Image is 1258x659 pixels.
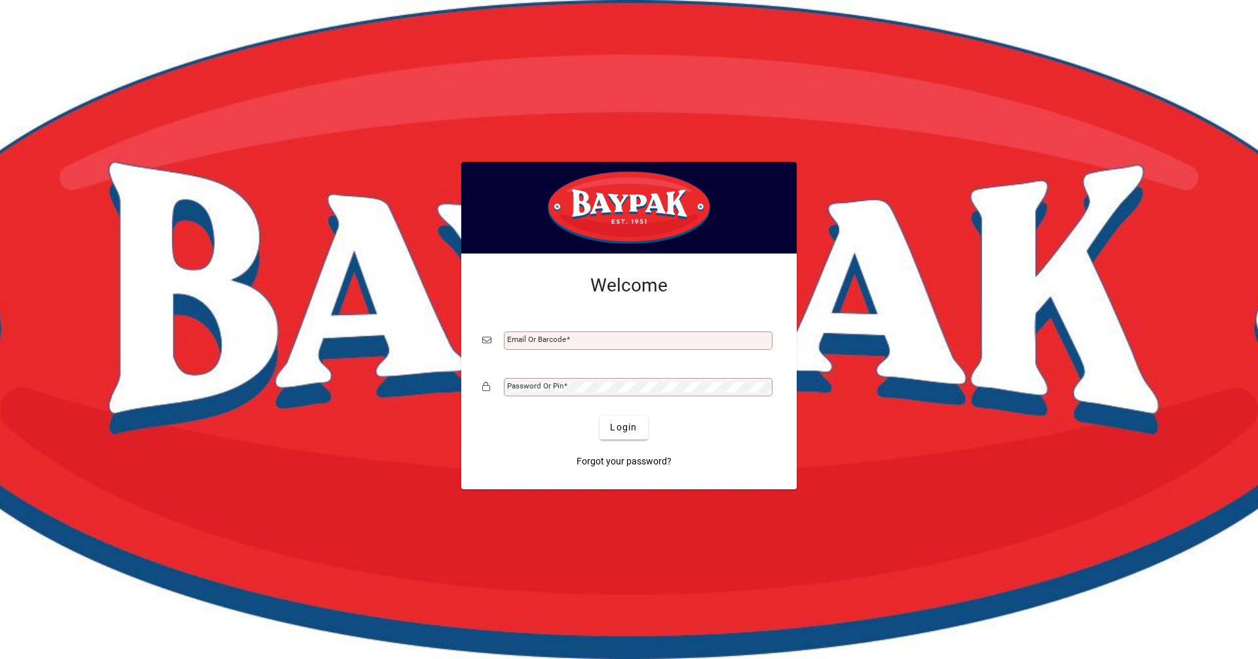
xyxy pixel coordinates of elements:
[507,335,566,344] mat-label: Email or Barcode
[600,416,647,440] button: Login
[507,381,563,390] mat-label: Password or Pin
[610,421,637,434] span: Login
[571,450,677,474] a: Forgot your password?
[577,455,672,468] span: Forgot your password?
[482,274,776,297] h2: Welcome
